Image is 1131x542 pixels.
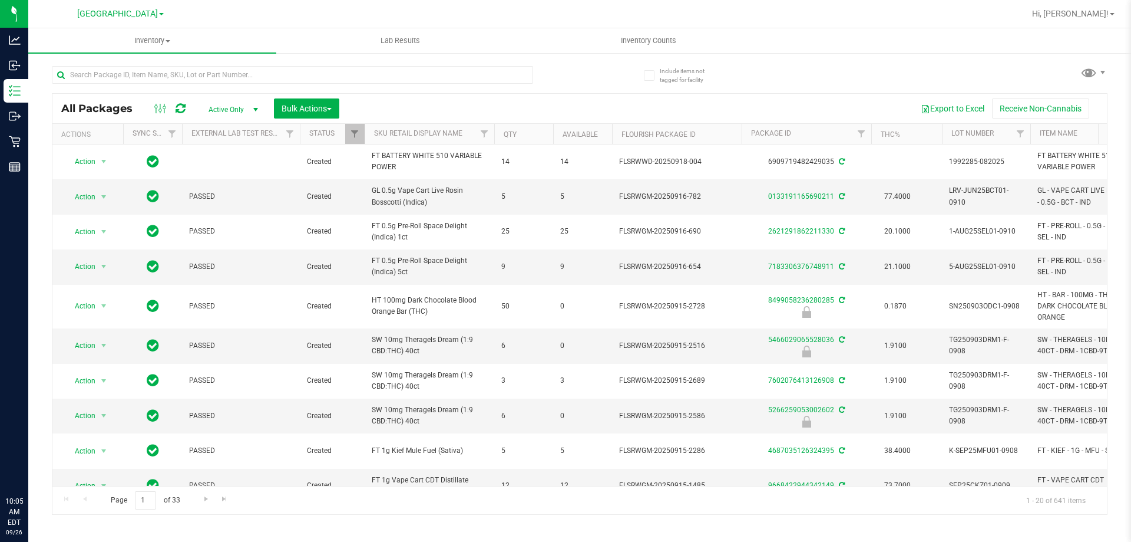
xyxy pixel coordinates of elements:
[12,448,47,483] iframe: Resource center
[274,98,339,119] button: Bulk Actions
[197,491,214,507] a: Go to the next page
[97,478,111,494] span: select
[768,376,834,385] a: 7602076413126908
[147,258,159,275] span: In Sync
[619,410,735,422] span: FLSRWGM-20250915-2586
[1037,334,1126,357] span: SW - THERAGELS - 10MG - 40CT - DRM - 1CBD-9THC
[61,130,118,139] div: Actions
[949,261,1023,272] span: 5-AUG25SEL01-0910
[501,340,546,352] span: 6
[560,301,605,312] span: 0
[147,372,159,389] span: In Sync
[372,295,487,317] span: HT 100mg Dark Chocolate Blood Orange Bar (THC)
[1037,221,1126,243] span: FT - PRE-ROLL - 0.5G - 1CT - SEL - IND
[560,261,605,272] span: 9
[64,189,96,205] span: Action
[52,66,533,84] input: Search Package ID, Item Name, SKU, Lot or Part Number...
[949,370,1023,392] span: TG250903DRM1-F-0908
[191,129,284,137] a: External Lab Test Result
[307,375,358,386] span: Created
[97,258,111,275] span: select
[189,375,293,386] span: PASSED
[374,129,462,137] a: Sku Retail Display Name
[768,481,834,490] a: 9668422944342149
[9,85,21,97] inline-svg: Inventory
[97,408,111,424] span: select
[501,156,546,167] span: 14
[913,98,992,119] button: Export to Excel
[307,480,358,491] span: Created
[97,298,111,314] span: select
[307,340,358,352] span: Created
[878,372,912,389] span: 1.9100
[147,223,159,239] span: In Sync
[97,337,111,354] span: select
[97,373,111,389] span: select
[216,491,233,507] a: Go to the last page
[1037,475,1126,497] span: FT - VAPE CART CDT DISTILLATE - 1G - CKZ - HYB
[619,191,735,202] span: FLSRWGM-20250916-782
[307,445,358,456] span: Created
[560,410,605,422] span: 0
[660,67,719,84] span: Include items not tagged for facility
[837,262,845,271] span: Sync from Compliance System
[64,153,96,170] span: Action
[101,491,190,510] span: Page of 33
[949,226,1023,237] span: 1-AUG25SEL01-0910
[878,188,917,205] span: 77.4000
[307,261,358,272] span: Created
[501,191,546,202] span: 5
[949,185,1023,208] span: LRV-JUN25BCT01-0910
[372,334,487,357] span: SW 10mg Theragels Dream (1:9 CBD:THC) 40ct
[768,296,834,304] a: 8499058236280285
[9,34,21,46] inline-svg: Analytics
[307,226,358,237] span: Created
[280,124,300,144] a: Filter
[740,306,873,318] div: Launch Hold
[133,129,178,137] a: Sync Status
[949,480,1023,491] span: SEP25CKZ01-0909
[189,340,293,352] span: PASSED
[147,298,159,314] span: In Sync
[372,185,487,208] span: GL 0.5g Vape Cart Live Rosin Bosscotti (Indica)
[189,480,293,491] span: PASSED
[189,226,293,237] span: PASSED
[619,156,735,167] span: FLSRWWD-20250918-004
[5,496,23,528] p: 10:05 AM EDT
[560,445,605,456] span: 5
[1037,185,1126,208] span: GL - VAPE CART LIVE ROSIN - 0.5G - BCT - IND
[64,337,96,354] span: Action
[1032,9,1109,18] span: Hi, [PERSON_NAME]!
[189,301,293,312] span: PASSED
[9,161,21,173] inline-svg: Reports
[1017,491,1095,509] span: 1 - 20 of 641 items
[878,477,917,494] span: 73.7000
[64,478,96,494] span: Action
[768,192,834,201] a: 0133191165690211
[751,129,791,137] a: Package ID
[504,130,517,139] a: Qty
[878,337,912,354] span: 1.9100
[619,261,735,272] span: FLSRWGM-20250916-654
[740,346,873,357] div: Newly Received
[64,443,96,459] span: Action
[9,60,21,71] inline-svg: Inbound
[992,98,1089,119] button: Receive Non-Cannabis
[1011,124,1030,144] a: Filter
[560,375,605,386] span: 3
[837,227,845,235] span: Sync from Compliance System
[768,336,834,344] a: 5466029065528036
[1037,255,1126,278] span: FT - PRE-ROLL - 0.5G - 5CT - SEL - IND
[768,406,834,414] a: 5266259053002602
[837,296,845,304] span: Sync from Compliance System
[524,28,772,53] a: Inventory Counts
[147,477,159,494] span: In Sync
[372,445,487,456] span: FT 1g Kief Mule Fuel (Sativa)
[97,189,111,205] span: select
[501,445,546,456] span: 5
[621,130,696,139] a: Flourish Package ID
[1037,445,1126,456] span: FT - KIEF - 1G - MFU - SAT
[878,298,912,315] span: 0.1870
[878,258,917,275] span: 21.1000
[307,410,358,422] span: Created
